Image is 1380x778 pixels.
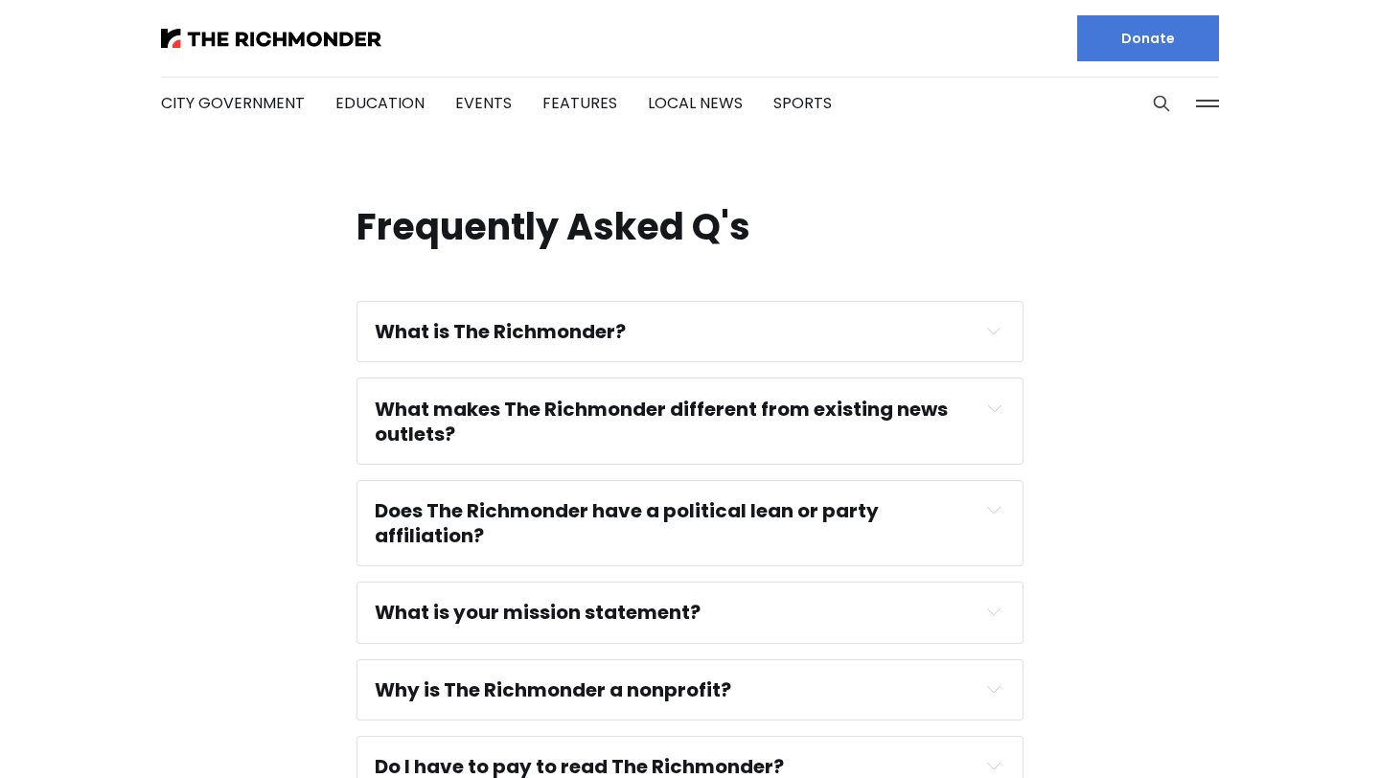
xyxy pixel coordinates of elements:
strong: What makes The Richmonder different from existing news outlets? [375,396,952,447]
strong: Does The Richmonder have a political lean or party affiliation? [375,497,883,549]
button: Expand toggle to read content [982,600,1005,623]
strong: Why is The Richmonder a nonprofit? [375,676,731,703]
strong: What is your mission statement? [375,599,701,626]
button: Expand toggle to read content [982,319,1005,342]
a: Donate [1077,15,1219,61]
a: Events [455,92,512,114]
img: The Richmonder [161,29,381,48]
a: Education [335,92,425,114]
a: Sports [773,92,832,114]
h1: Frequently Asked Q's [356,207,750,247]
a: Local News [648,92,743,114]
iframe: portal-trigger [901,684,1380,778]
button: Expand toggle to read content [984,397,1005,420]
button: Expand toggle to read content [983,498,1005,521]
button: Expand toggle to read content [982,677,1005,700]
a: City Government [161,92,305,114]
strong: What is The Richmonder? [375,318,626,345]
button: Search this site [1147,89,1176,118]
a: Features [542,92,617,114]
